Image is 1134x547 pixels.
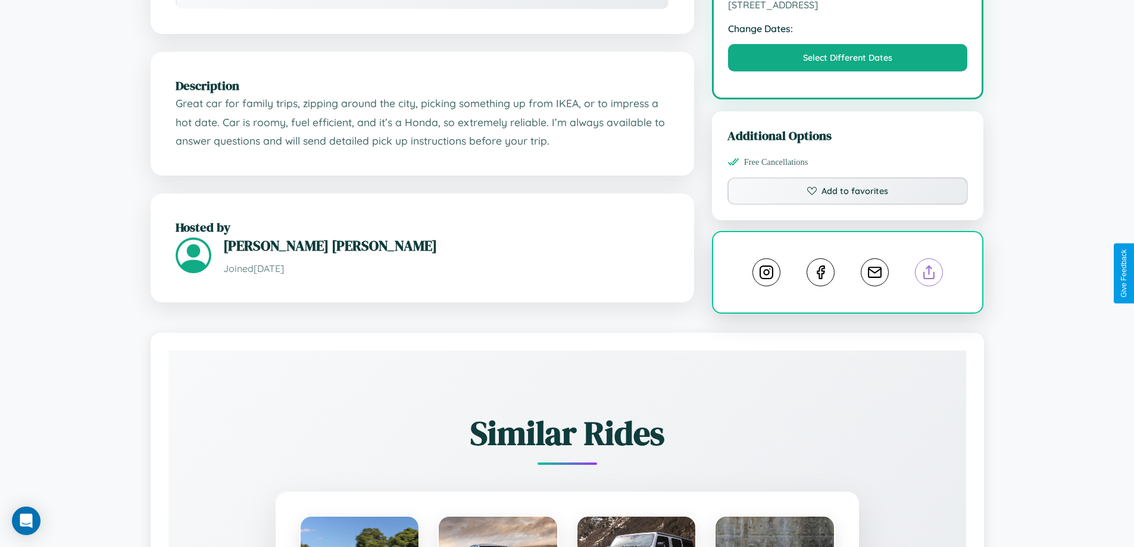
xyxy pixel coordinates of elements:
p: Joined [DATE] [223,260,669,277]
button: Add to favorites [727,177,969,205]
div: Open Intercom Messenger [12,507,40,535]
p: Great car for family trips, zipping around the city, picking something up from IKEA, or to impres... [176,94,669,151]
h2: Hosted by [176,218,669,236]
h3: Additional Options [727,127,969,144]
h3: [PERSON_NAME] [PERSON_NAME] [223,236,669,255]
span: Free Cancellations [744,157,808,167]
h2: Description [176,77,669,94]
button: Select Different Dates [728,44,968,71]
strong: Change Dates: [728,23,968,35]
h2: Similar Rides [210,410,924,456]
div: Give Feedback [1120,249,1128,298]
